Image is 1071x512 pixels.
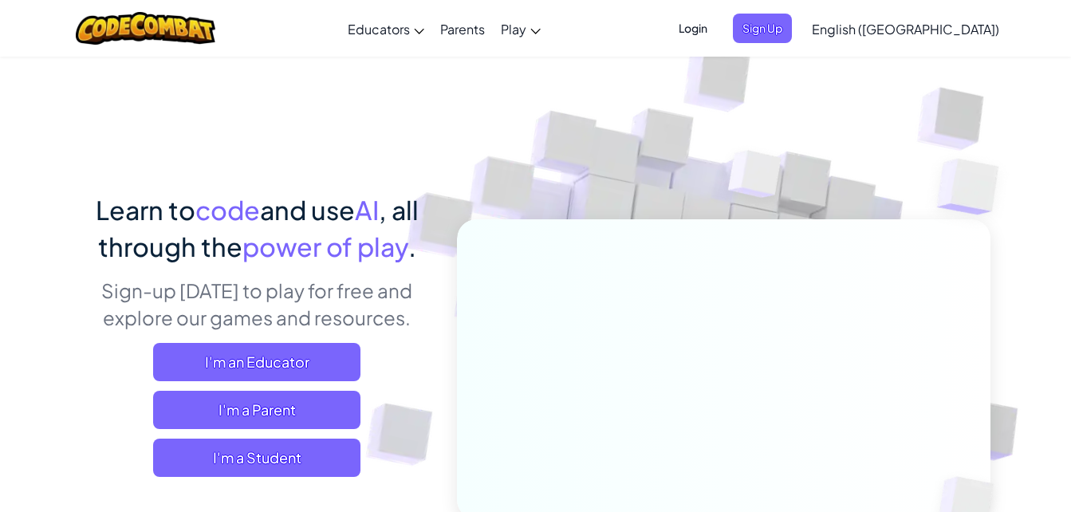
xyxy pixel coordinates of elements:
a: Parents [432,7,493,50]
span: Educators [348,21,410,37]
span: power of play [242,230,408,262]
p: Sign-up [DATE] to play for free and explore our games and resources. [81,277,433,331]
a: English ([GEOGRAPHIC_DATA]) [804,7,1007,50]
a: I'm a Parent [153,391,360,429]
span: code [195,194,260,226]
button: Login [669,14,717,43]
span: Learn to [96,194,195,226]
span: Play [501,21,526,37]
span: AI [355,194,379,226]
span: English ([GEOGRAPHIC_DATA]) [812,21,999,37]
button: Sign Up [733,14,792,43]
span: . [408,230,416,262]
img: Overlap cubes [698,119,813,238]
a: Play [493,7,549,50]
a: Educators [340,7,432,50]
img: Overlap cubes [905,120,1043,254]
button: I'm a Student [153,439,360,477]
span: and use [260,194,355,226]
img: CodeCombat logo [76,12,215,45]
a: I'm an Educator [153,343,360,381]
